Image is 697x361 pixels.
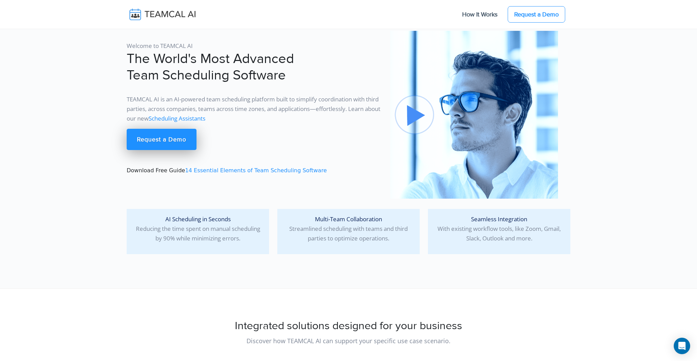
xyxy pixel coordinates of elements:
img: pic [390,31,558,199]
a: Request a Demo [127,129,197,150]
p: TEAMCAL AI is an AI-powered team scheduling platform built to simplify coordination with third pa... [127,95,382,123]
p: With existing workflow tools, like Zoom, Gmail, Slack, Outlook and more. [433,214,565,243]
p: Welcome to TEAMCAL AI [127,41,382,51]
h2: Integrated solutions designed for your business [127,320,570,333]
span: Seamless Integration [471,215,527,223]
a: Request a Demo [508,6,565,23]
p: Streamlined scheduling with teams and third parties to optimize operations. [283,214,414,243]
h1: The World's Most Advanced Team Scheduling Software [127,51,382,84]
span: AI Scheduling in Seconds [165,215,231,223]
p: Discover how TEAMCAL AI can support your specific use case scenario. [127,336,570,346]
a: 14 Essential Elements of Team Scheduling Software [185,167,327,174]
a: How It Works [455,7,504,22]
p: Reducing the time spent on manual scheduling by 90% while minimizing errors. [132,214,264,243]
a: Scheduling Assistants [149,114,205,122]
div: Open Intercom Messenger [674,338,690,354]
div: Download Free Guide [123,31,386,199]
span: Multi-Team Collaboration [315,215,382,223]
